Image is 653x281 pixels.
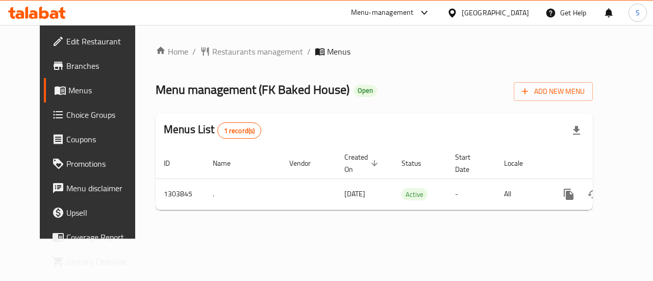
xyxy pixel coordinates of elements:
td: 1303845 [156,178,205,210]
span: S [636,7,640,18]
span: Status [401,157,435,169]
a: Coupons [44,127,149,151]
span: Coupons [66,133,141,145]
a: Menus [44,78,149,103]
h2: Menus List [164,122,261,139]
span: Open [354,86,377,95]
div: Total records count [217,122,262,139]
a: Upsell [44,200,149,225]
button: Change Status [581,182,606,207]
span: Locale [504,157,536,169]
span: Name [213,157,244,169]
span: Menus [68,84,141,96]
a: Restaurants management [200,45,303,58]
span: Coverage Report [66,231,141,243]
a: Promotions [44,151,149,176]
span: Promotions [66,158,141,170]
span: Menu disclaimer [66,182,141,194]
button: more [557,182,581,207]
span: Vendor [289,157,324,169]
span: Add New Menu [522,85,585,98]
div: Export file [564,118,589,143]
a: Choice Groups [44,103,149,127]
span: Branches [66,60,141,72]
li: / [307,45,311,58]
button: Add New Menu [514,82,593,101]
span: Grocery Checklist [66,256,141,268]
a: Home [156,45,188,58]
td: All [496,178,548,210]
div: Active [401,188,428,200]
span: Upsell [66,207,141,219]
span: [DATE] [344,187,365,200]
nav: breadcrumb [156,45,593,58]
a: Grocery Checklist [44,249,149,274]
span: Menus [327,45,350,58]
li: / [192,45,196,58]
span: Restaurants management [212,45,303,58]
div: [GEOGRAPHIC_DATA] [462,7,529,18]
span: Start Date [455,151,484,175]
span: 1 record(s) [218,126,261,136]
span: ID [164,157,183,169]
a: Menu disclaimer [44,176,149,200]
span: Active [401,189,428,200]
span: Menu management ( FK Baked House ) [156,78,349,101]
a: Branches [44,54,149,78]
td: - [447,178,496,210]
a: Edit Restaurant [44,29,149,54]
div: Open [354,85,377,97]
span: Created On [344,151,381,175]
td: . [205,178,281,210]
div: Menu-management [351,7,414,19]
span: Choice Groups [66,109,141,121]
a: Coverage Report [44,225,149,249]
span: Edit Restaurant [66,35,141,47]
